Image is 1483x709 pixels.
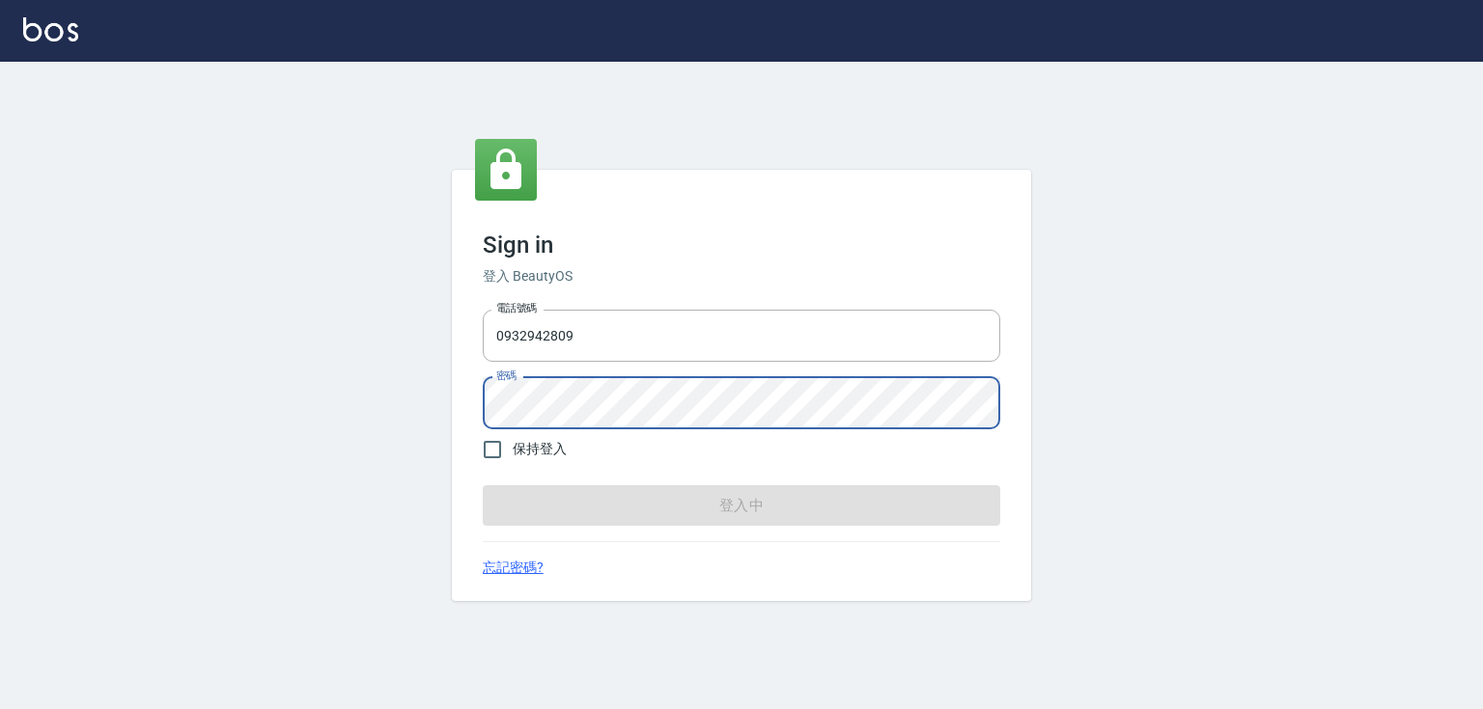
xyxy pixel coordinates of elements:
label: 密碼 [496,368,517,383]
img: Logo [23,17,78,41]
label: 電話號碼 [496,301,537,315]
h3: Sign in [483,232,1000,259]
a: 忘記密碼? [483,558,544,578]
span: 保持登入 [513,439,567,459]
h6: 登入 BeautyOS [483,266,1000,286]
